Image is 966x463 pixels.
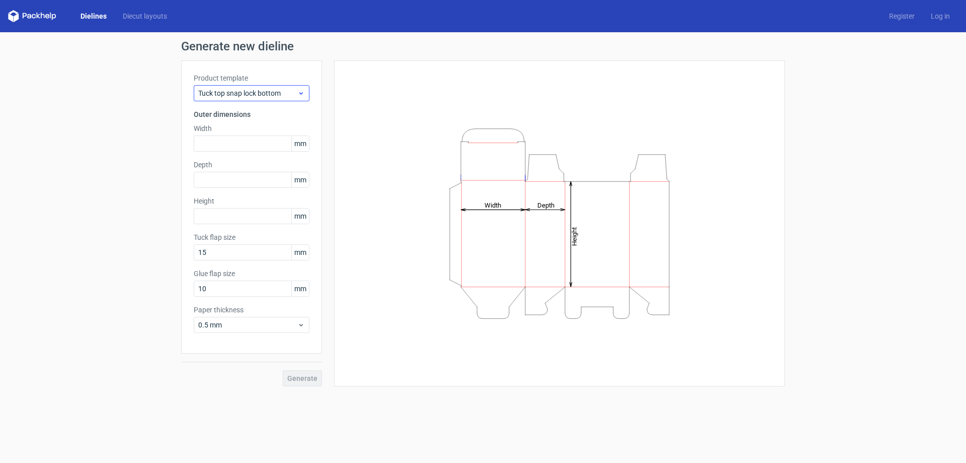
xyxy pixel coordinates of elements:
span: mm [291,172,309,187]
tspan: Width [485,201,501,209]
span: mm [291,136,309,151]
label: Glue flap size [194,269,309,279]
span: mm [291,281,309,296]
tspan: Height [571,227,578,245]
h1: Generate new dieline [181,40,785,52]
label: Product template [194,73,309,83]
span: mm [291,209,309,224]
span: Tuck top snap lock bottom [198,88,297,98]
a: Diecut layouts [115,11,175,21]
a: Log in [923,11,958,21]
h3: Outer dimensions [194,109,309,119]
span: 0.5 mm [198,320,297,330]
label: Width [194,123,309,134]
span: mm [291,245,309,260]
label: Paper thickness [194,305,309,315]
label: Tuck flap size [194,232,309,242]
label: Depth [194,160,309,170]
a: Register [881,11,923,21]
a: Dielines [72,11,115,21]
label: Height [194,196,309,206]
tspan: Depth [537,201,554,209]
